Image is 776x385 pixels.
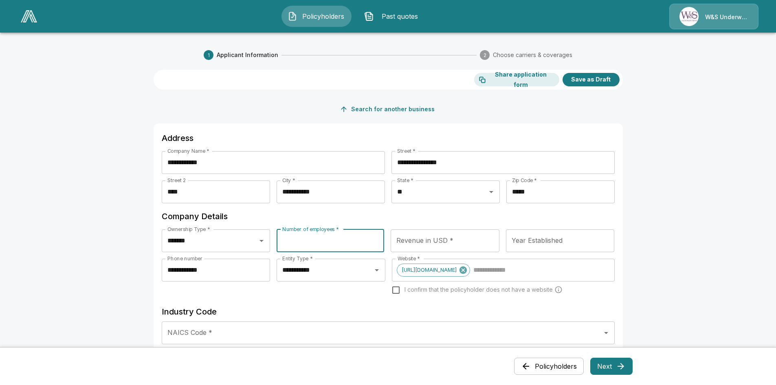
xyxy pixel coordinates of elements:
a: Learn more [267,346,297,353]
label: Number of employees * [282,226,339,233]
span: [URL][DOMAIN_NAME] [397,265,461,275]
img: Past quotes Icon [364,11,374,21]
label: Street * [397,147,415,154]
button: Open [371,264,383,276]
img: AA Logo [21,10,37,22]
button: Open [486,186,497,198]
label: State * [397,177,413,184]
label: Company Name * [167,147,209,154]
img: Policyholders Icon [288,11,297,21]
button: Open [256,235,267,246]
text: 1 [207,52,209,58]
button: Open [600,327,612,339]
span: It identifies your company's industry. [167,346,297,353]
label: Website * [398,255,420,262]
label: Zip Code * [512,177,537,184]
label: Ownership Type * [167,226,210,233]
h6: Company Details [162,210,615,223]
span: I confirm that the policyholder does not have a website [404,286,553,294]
label: Entity Type * [282,255,312,262]
h6: Industry Code [162,305,615,318]
button: Past quotes IconPast quotes [358,6,428,27]
button: Share application form [474,73,559,86]
button: Save as Draft [563,73,620,86]
span: Past quotes [377,11,422,21]
svg: Carriers run a cyber security scan on the policyholders' websites. Please enter a website wheneve... [554,286,563,294]
h6: Address [162,132,615,145]
label: Phone number [167,255,202,262]
text: 2 [484,52,486,58]
span: Applicant Information [217,51,278,59]
button: Next [590,358,633,375]
span: Policyholders [301,11,345,21]
label: Street 2 [167,177,186,184]
span: Choose carriers & coverages [493,51,572,59]
div: [URL][DOMAIN_NAME] [397,264,470,277]
button: Search for another business [338,102,438,117]
button: Policyholders IconPolicyholders [281,6,352,27]
label: City * [282,177,295,184]
button: Policyholders [514,358,584,375]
